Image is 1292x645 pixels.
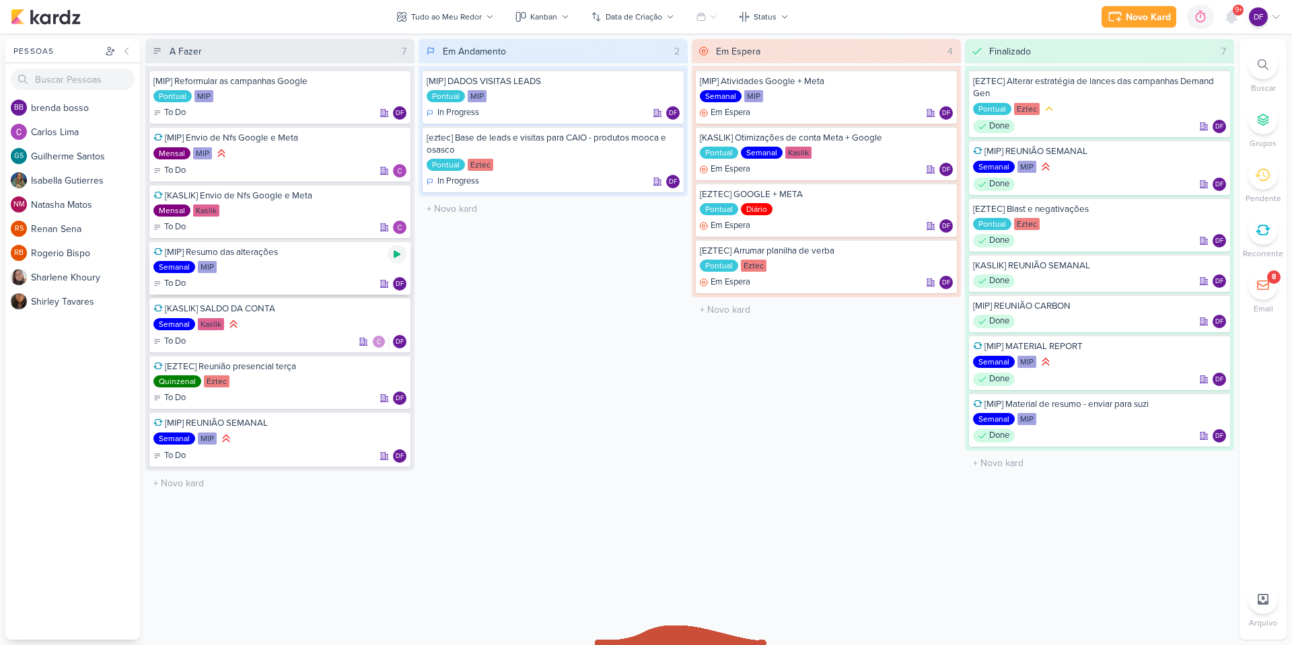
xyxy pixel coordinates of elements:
div: Prioridade Alta [1039,160,1052,174]
div: [EZTEC] Blast e negativações [973,203,1226,215]
p: DF [396,339,404,346]
div: R e n a n S e n a [31,222,140,236]
p: DF [1215,433,1223,440]
div: MIP [744,90,763,102]
div: [MIP] Envio de Nfs Google e Meta [153,132,406,144]
div: S h i r l e y T a v a r e s [31,295,140,309]
div: [MIP] Reformular as campanhas Google [153,75,406,87]
div: 4 [942,44,958,59]
div: Diego Freitas [1213,234,1226,248]
p: Done [989,429,1009,443]
input: + Novo kard [148,473,412,493]
p: Done [989,178,1009,191]
div: To Do [153,164,186,178]
div: Semanal [973,356,1015,368]
div: [MIP] REUNIÃO CARBON [973,300,1226,312]
div: MIP [1017,413,1036,425]
div: S h a r l e n e K h o u r y [31,270,140,284]
div: Em Espera [700,106,750,120]
p: Pendente [1246,192,1281,204]
p: In Progress [437,106,479,120]
div: Colaboradores: Carlos Lima [372,335,389,348]
p: DF [1254,11,1264,23]
div: To Do [153,335,186,348]
p: Buscar [1251,82,1276,94]
div: [MIP] REUNIÃO SEMANAL [153,417,406,429]
div: Quinzenal [153,375,201,387]
div: Pontual [973,218,1011,230]
div: Pontual [427,90,465,102]
div: Eztec [1014,218,1040,230]
p: DF [1215,319,1223,326]
div: Semanal [973,413,1015,425]
div: Responsável: Diego Freitas [1213,178,1226,191]
p: Grupos [1250,137,1277,149]
div: Kaslik [193,204,219,217]
div: To Do [153,449,186,463]
div: b r e n d a b o s s o [31,101,140,115]
div: Novo Kard [1126,10,1171,24]
div: Pontual [973,103,1011,115]
div: Diego Freitas [939,276,953,289]
div: Semanal [973,161,1015,173]
div: Ligar relógio [388,245,406,264]
div: Diego Freitas [1213,429,1226,443]
img: kardz.app [11,9,81,25]
div: [KASLIK] Envio de Nfs Google e Meta [153,190,406,202]
div: Responsável: Diego Freitas [939,276,953,289]
img: Carlos Lima [372,335,386,348]
div: 2 [669,44,685,59]
div: C a r l o s L i m a [31,125,140,139]
div: Prioridade Alta [227,317,240,331]
div: Diego Freitas [393,106,406,120]
img: Carlos Lima [11,124,27,140]
div: Em Espera [700,219,750,233]
p: DF [396,395,404,402]
p: Em Espera [711,219,750,233]
p: DF [942,280,950,287]
div: Responsável: Diego Freitas [393,277,406,291]
div: Eztec [741,260,766,272]
div: Responsável: Diego Freitas [1213,274,1226,288]
div: Responsável: Diego Freitas [1213,315,1226,328]
div: Diego Freitas [939,163,953,176]
div: To Do [153,277,186,291]
p: Done [989,120,1009,133]
div: [eztec] Base de leads e visitas para CAIO - produtos mooca e osasco [427,132,680,156]
div: Pontual [700,260,738,272]
div: Pontual [153,90,192,102]
div: Semanal [700,90,742,102]
div: Done [973,274,1015,288]
div: Responsável: Carlos Lima [393,164,406,178]
div: Eztec [1014,103,1040,115]
div: Semanal [153,261,195,273]
img: Carlos Lima [393,164,406,178]
p: To Do [164,277,186,291]
p: To Do [164,164,186,178]
div: Diego Freitas [1213,373,1226,386]
p: To Do [164,335,186,348]
div: Semanal [153,432,195,445]
div: brenda bosso [11,100,27,116]
div: Prioridade Alta [219,432,233,445]
div: To Do [153,106,186,120]
div: I s a b e l l a G u t i e r r e s [31,174,140,188]
div: [MIP] REUNIÃO SEMANAL [973,145,1226,157]
p: bb [14,104,24,112]
div: Kaslik [785,147,812,159]
input: + Novo kard [694,300,958,319]
div: To Do [153,391,186,405]
input: Buscar Pessoas [11,69,135,90]
div: Responsável: Diego Freitas [939,106,953,120]
div: Semanal [153,318,195,330]
div: A Fazer [170,44,202,59]
div: Diego Freitas [666,106,680,120]
div: Diego Freitas [393,449,406,463]
div: Responsável: Diego Freitas [939,163,953,176]
p: DF [669,179,677,186]
p: To Do [164,221,186,234]
p: DF [396,453,404,460]
div: [MIP] Material de resumo - enviar para suzi [973,398,1226,410]
div: Done [973,373,1015,386]
div: Em Espera [716,44,760,59]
